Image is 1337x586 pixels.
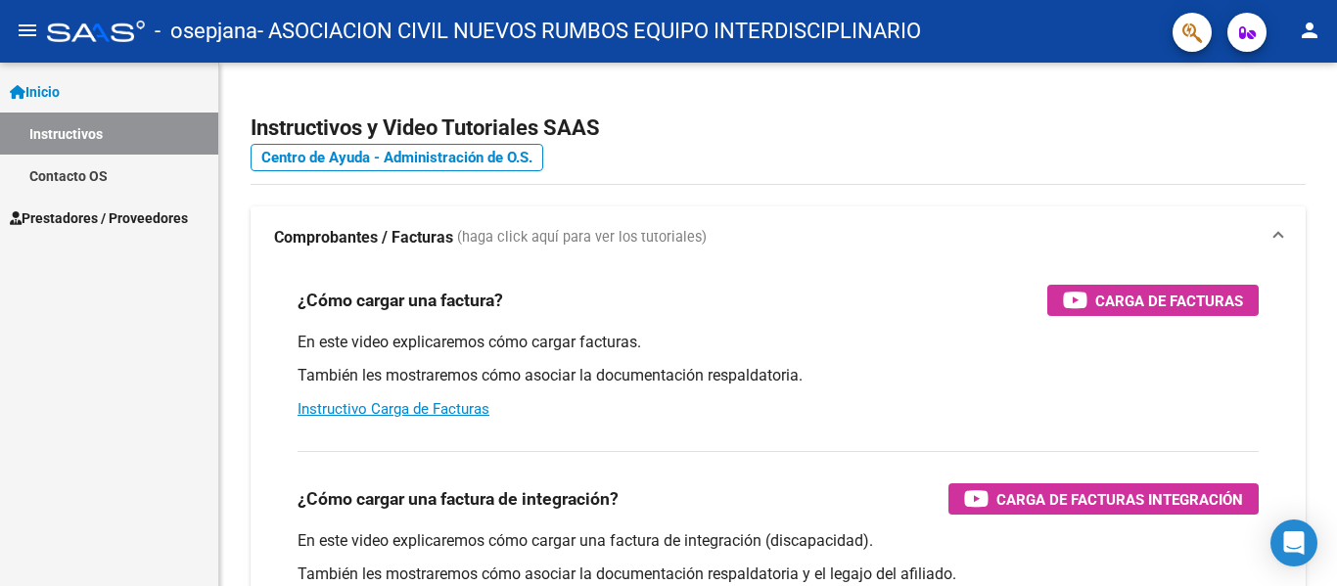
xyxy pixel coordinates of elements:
[251,206,1306,269] mat-expansion-panel-header: Comprobantes / Facturas (haga click aquí para ver los tutoriales)
[1095,289,1243,313] span: Carga de Facturas
[996,487,1243,512] span: Carga de Facturas Integración
[155,10,257,53] span: - osepjana
[1298,19,1321,42] mat-icon: person
[274,227,453,248] strong: Comprobantes / Facturas
[298,365,1259,386] p: También les mostraremos cómo asociar la documentación respaldatoria.
[298,530,1259,552] p: En este video explicaremos cómo cargar una factura de integración (discapacidad).
[1047,285,1259,316] button: Carga de Facturas
[16,19,39,42] mat-icon: menu
[10,81,60,103] span: Inicio
[1270,519,1317,566] div: Open Intercom Messenger
[257,10,921,53] span: - ASOCIACION CIVIL NUEVOS RUMBOS EQUIPO INTERDISCIPLINARIO
[948,483,1259,515] button: Carga de Facturas Integración
[298,485,619,513] h3: ¿Cómo cargar una factura de integración?
[251,110,1306,147] h2: Instructivos y Video Tutoriales SAAS
[251,144,543,171] a: Centro de Ayuda - Administración de O.S.
[298,332,1259,353] p: En este video explicaremos cómo cargar facturas.
[457,227,707,248] span: (haga click aquí para ver los tutoriales)
[298,400,489,418] a: Instructivo Carga de Facturas
[298,287,503,314] h3: ¿Cómo cargar una factura?
[10,207,188,229] span: Prestadores / Proveedores
[298,563,1259,585] p: También les mostraremos cómo asociar la documentación respaldatoria y el legajo del afiliado.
